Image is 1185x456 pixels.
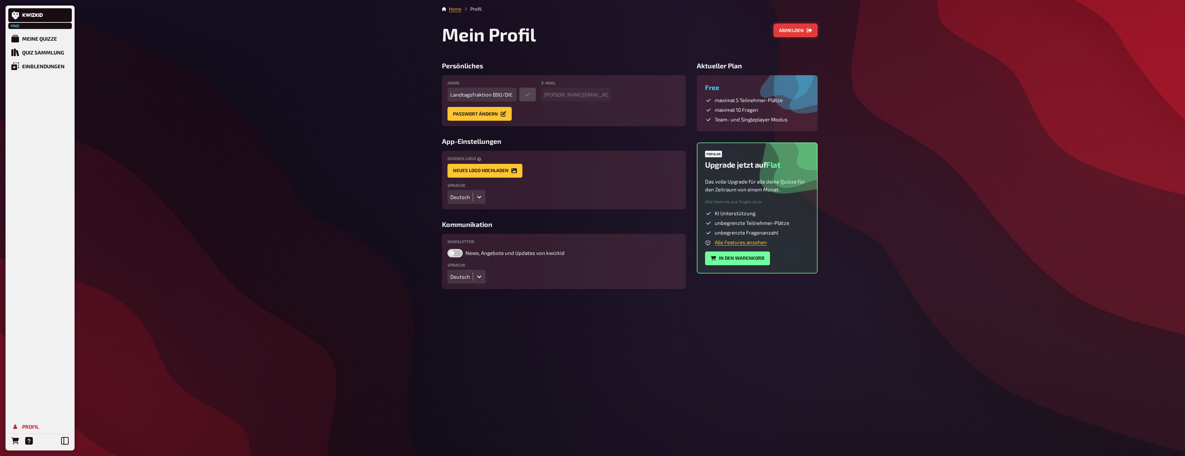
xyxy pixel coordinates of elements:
h3: Kommunikation [442,220,686,228]
a: Profil [8,420,72,434]
div: Quiz Sammlung [22,49,64,56]
a: Alle Features ansehen [715,239,767,245]
span: unbegrenzte Teilnehmer-Plätze [715,220,789,227]
button: Abmelden [773,23,818,37]
span: Team- und Singleplayer Modus [715,116,788,123]
div: Profil [22,424,39,430]
button: In den Warenkorb [705,251,770,265]
a: Hilfe [22,434,36,448]
button: Neues Logo hochladen [447,164,522,178]
div: Meine Quizze [22,36,57,42]
span: maximal 10 Fragen [715,107,758,113]
label: Newsletter [447,239,680,244]
div: Popular [705,151,722,157]
label: E-Mail [541,81,610,85]
h3: Aktueller Plan [697,62,818,70]
label: News, Angebote und Updates von kwizkid [447,249,680,257]
a: Meine Quizze [8,32,72,46]
li: Profil [461,6,482,12]
span: unbegrenzte Fragenanzahl [715,229,778,236]
h2: Upgrade jetzt auf [705,160,780,169]
h3: Free [705,83,809,91]
span: Flat [766,160,780,169]
label: Name [447,81,536,85]
span: Free [9,24,21,28]
span: KI Unterstützung [715,210,755,217]
h3: Persönliches [442,62,686,70]
button: Passwort ändern [447,107,512,121]
h1: Mein Profil [442,23,536,45]
div: Deutsch [450,194,470,200]
a: Home [449,6,461,12]
h3: App-Einstellungen [442,137,686,145]
div: Einblendungen [22,63,65,69]
div: Deutsch [450,274,470,280]
label: Eigenes Logo [447,156,680,161]
a: Einblendungen [8,59,72,73]
span: maximal 5 Teilnehmer-Plätze [715,97,783,104]
a: Bestellungen [8,434,22,448]
label: Sprache [447,183,680,187]
label: Sprache [447,263,680,267]
p: Das volle Upgrade für alle deine Quizze für den Zeitraum von einem Monat. [705,178,809,193]
small: Alle Features aus Single, plus : [705,199,762,205]
a: Quiz Sammlung [8,46,72,59]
